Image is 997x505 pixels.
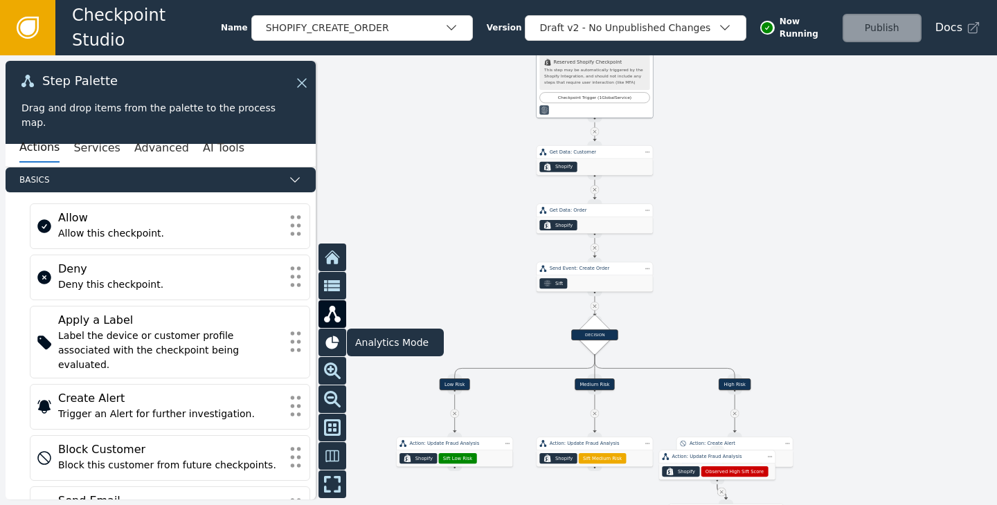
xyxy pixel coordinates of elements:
[571,329,618,340] div: DECISION
[443,455,473,462] span: Sift Low Risk
[58,458,282,472] div: Block this customer from future checkpoints.
[221,21,248,34] span: Name
[19,174,282,186] span: Basics
[544,67,645,86] div: This step may be automatically triggered by the Shopify Integration, and should not include any s...
[266,21,444,35] div: SHOPIFY_CREATE_ORDER
[706,468,764,475] span: Observed High Sift Score
[73,134,120,163] button: Services
[539,21,718,35] div: Draft v2 - No Unpublished Changes
[58,277,282,292] div: Deny this checkpoint.
[575,378,614,390] div: Medium Risk
[550,149,640,156] div: Get Data: Customer
[678,468,695,475] div: Shopify
[690,440,780,447] div: Action: Create Alert
[555,163,573,170] div: Shopify
[672,453,763,460] div: Action: Update Fraud Analysis
[58,329,282,372] div: Label the device or customer profile associated with the checkpoint being evaluated.
[440,378,470,390] div: Low Risk
[555,455,573,462] div: Shopify
[251,15,473,41] button: SHOPIFY_CREATE_ORDER
[42,75,118,87] span: Step Palette
[58,226,282,241] div: Allow this checkpoint.
[58,261,282,277] div: Deny
[550,440,640,447] div: Action: Update Fraud Analysis
[935,19,980,36] a: Docs
[58,407,282,421] div: Trigger an Alert for further investigation.
[555,221,573,228] div: Shopify
[550,207,640,214] div: Get Data: Order
[550,265,640,272] div: Send Event: Create Order
[555,280,563,287] div: Sift
[780,15,832,40] span: Now Running
[203,134,244,163] button: AI Tools
[58,441,282,458] div: Block Customer
[935,19,962,36] span: Docs
[525,15,746,41] button: Draft v2 - No Unpublished Changes
[58,312,282,329] div: Apply a Label
[583,455,622,462] span: Sift Medium Risk
[134,134,189,163] button: Advanced
[72,3,221,53] span: Checkpoint Studio
[19,134,60,163] button: Actions
[487,21,522,34] span: Version
[347,329,444,356] div: Analytics Mode
[544,59,645,66] div: Reserved Shopify Checkpoint
[21,101,300,130] div: Drag and drop items from the palette to the process map.
[58,210,282,226] div: Allow
[58,390,282,407] div: Create Alert
[409,440,500,447] div: Action: Update Fraud Analysis
[544,95,646,101] div: Checkpoint Trigger ( 1 Global Service )
[719,378,751,390] div: High Risk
